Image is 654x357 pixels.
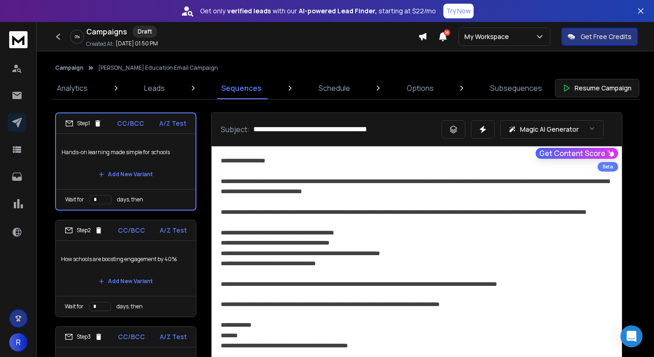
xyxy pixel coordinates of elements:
a: Options [401,77,439,99]
button: Resume Campaign [555,79,639,97]
a: Schedule [313,77,356,99]
a: Analytics [51,77,93,99]
p: Wait for [65,196,84,203]
button: R [9,333,28,351]
p: Sequences [221,83,262,94]
p: Wait for [65,303,84,310]
div: Step 3 [65,333,103,341]
p: A/Z Test [160,226,187,235]
p: [PERSON_NAME] Education Email Campaign [98,64,218,72]
li: Step1CC/BCCA/Z TestHands-on learning made simple for schoolsAdd New VariantWait fordays, then [55,112,196,211]
p: CC/BCC [118,332,145,341]
span: 18 [444,29,450,36]
a: Sequences [216,77,267,99]
p: Get only with our starting at $22/mo [200,6,436,16]
p: Created At: [86,40,114,48]
p: A/Z Test [160,332,187,341]
button: Campaign [55,64,84,72]
div: Open Intercom Messenger [620,325,643,347]
strong: verified leads [227,6,271,16]
p: days, then [117,196,143,203]
p: Subsequences [490,83,542,94]
button: Add New Variant [91,165,160,184]
p: [DATE] 01:50 PM [116,40,158,47]
p: How schools are boosting engagement by 40% [61,246,190,272]
strong: AI-powered Lead Finder, [299,6,377,16]
p: Try Now [446,6,471,16]
p: CC/BCC [117,119,144,128]
p: Schedule [319,83,350,94]
p: Options [407,83,434,94]
p: Analytics [57,83,88,94]
button: Get Content Score [536,148,618,159]
button: Magic AI Generator [500,120,604,139]
div: Draft [133,26,157,38]
a: Subsequences [485,77,548,99]
p: My Workspace [464,32,513,41]
img: logo [9,31,28,48]
li: Step2CC/BCCA/Z TestHow schools are boosting engagement by 40%Add New VariantWait fordays, then [55,220,196,317]
p: Get Free Credits [581,32,632,41]
div: Step 1 [65,119,102,128]
div: Step 2 [65,226,103,234]
p: Subject: [221,124,250,135]
p: 0 % [75,34,80,39]
a: Leads [139,77,170,99]
p: CC/BCC [118,226,145,235]
p: Hands-on learning made simple for schools [61,139,190,165]
button: Get Free Credits [561,28,638,46]
p: days, then [117,303,143,310]
button: Try Now [443,4,474,18]
h1: Campaigns [86,26,127,37]
p: A/Z Test [159,119,186,128]
p: Magic AI Generator [520,125,579,134]
p: Leads [144,83,165,94]
div: Beta [598,162,618,172]
button: Add New Variant [91,272,160,290]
